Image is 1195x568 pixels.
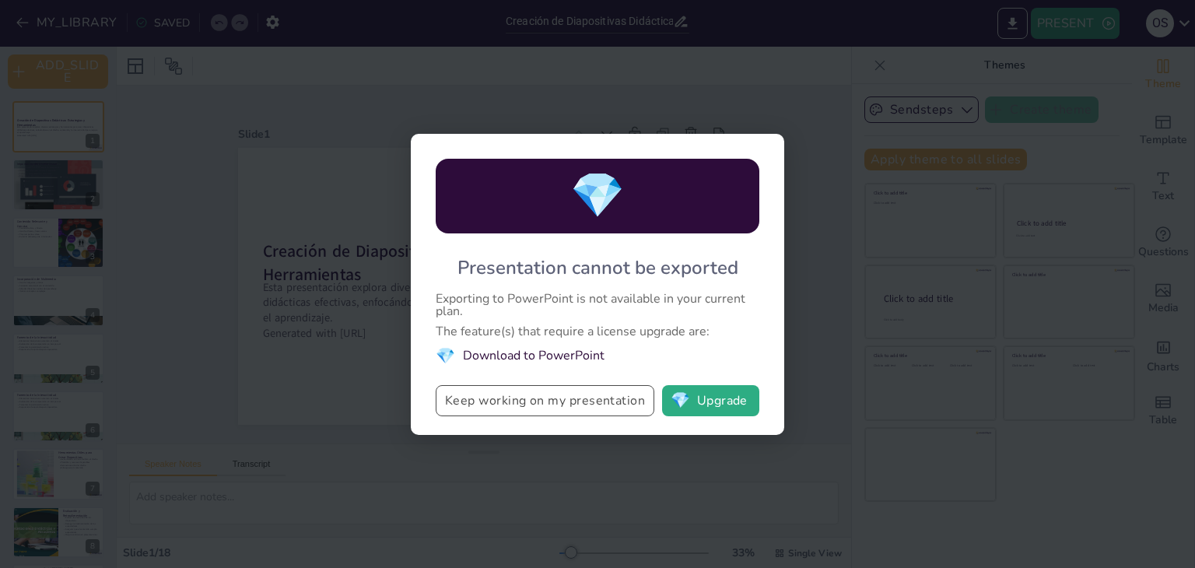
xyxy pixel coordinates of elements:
div: Presentation cannot be exported [457,255,738,280]
div: The feature(s) that require a license upgrade are: [436,325,759,338]
div: Exporting to PowerPoint is not available in your current plan. [436,293,759,317]
span: diamond [671,393,690,408]
button: Keep working on my presentation [436,385,654,416]
li: Download to PowerPoint [436,345,759,366]
span: diamond [436,345,455,366]
button: diamondUpgrade [662,385,759,416]
span: diamond [570,166,625,226]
